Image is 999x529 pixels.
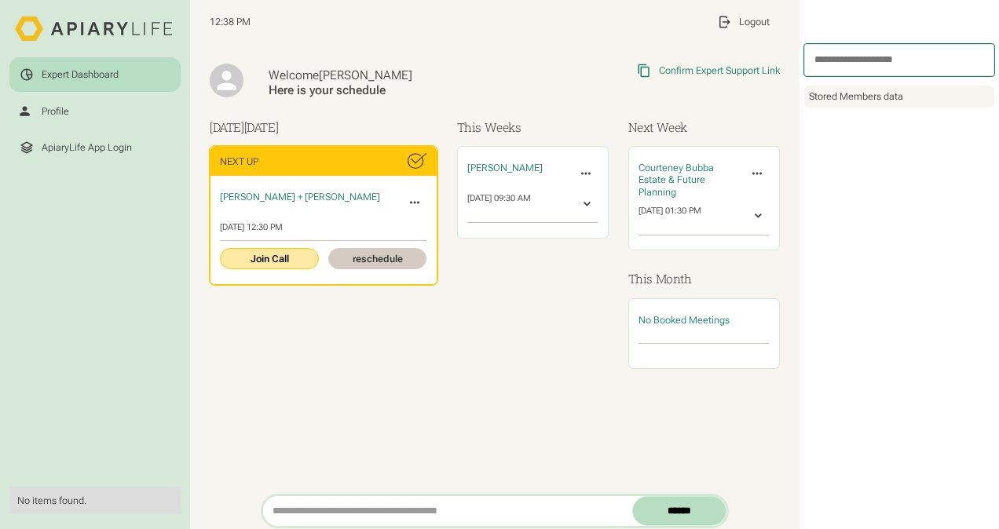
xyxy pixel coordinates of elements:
[628,270,780,288] h3: This Month
[804,86,994,108] div: Stored Members data
[9,57,180,91] a: Expert Dashboard
[210,119,437,137] h3: [DATE]
[319,68,412,82] span: [PERSON_NAME]
[244,119,279,135] span: [DATE]
[639,173,705,198] span: Estate & Future Planning
[659,64,780,77] div: Confirm Expert Support Link
[220,191,380,202] span: [PERSON_NAME] + [PERSON_NAME]
[17,494,172,507] div: No items found.
[9,130,180,164] a: ApiaryLife App Login
[269,83,522,98] div: Here is your schedule
[42,141,132,154] div: ApiaryLife App Login
[328,248,426,269] a: reschedule
[220,155,258,168] div: Next Up
[467,162,543,173] span: [PERSON_NAME]
[9,94,180,128] a: Profile
[628,119,780,137] h3: Next Week
[220,248,318,269] a: Join Call
[639,206,701,228] div: [DATE] 01:30 PM
[739,16,770,28] div: Logout
[269,68,522,83] div: Welcome
[457,119,609,137] h3: This Weeks
[220,222,426,233] div: [DATE] 12:30 PM
[210,16,251,28] span: 12:38 PM
[467,193,531,215] div: [DATE] 09:30 AM
[42,105,69,118] div: Profile
[42,68,119,81] div: Expert Dashboard
[708,5,780,38] a: Logout
[639,162,714,173] span: Courteney Bubba
[639,314,730,326] span: No Booked Meetings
